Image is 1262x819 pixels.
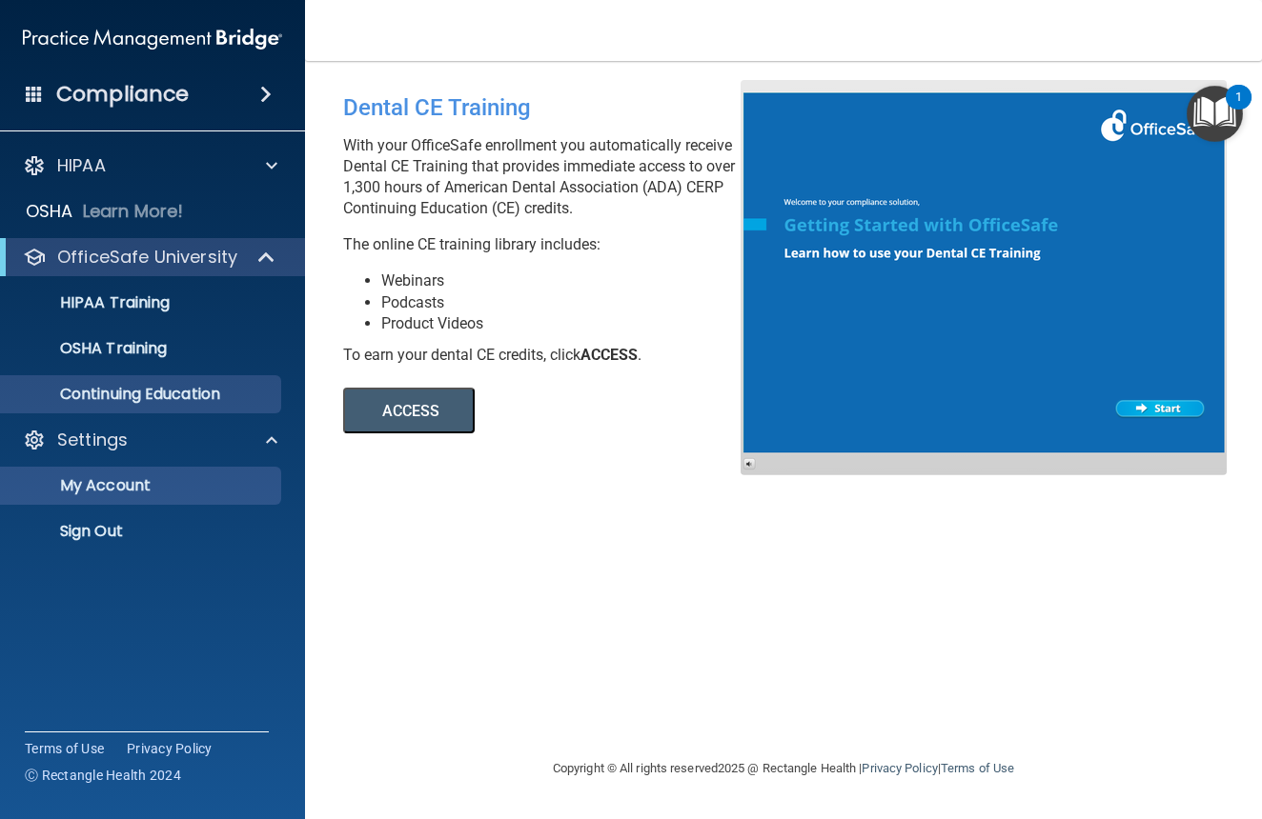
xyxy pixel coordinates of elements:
p: The online CE training library includes: [343,234,755,255]
a: Terms of Use [25,739,104,758]
p: Learn More! [83,200,184,223]
p: Sign Out [12,522,273,541]
p: OfficeSafe University [57,246,237,269]
div: Dental CE Training [343,80,755,135]
p: OSHA Training [12,339,167,358]
span: Ⓒ Rectangle Health 2024 [25,766,181,785]
b: ACCESS [580,346,638,364]
p: HIPAA Training [12,293,170,312]
p: My Account [12,476,273,495]
a: OfficeSafe University [23,246,276,269]
a: Privacy Policy [862,761,937,775]
p: OSHA [26,200,73,223]
a: HIPAA [23,154,277,177]
div: To earn your dental CE credits, click . [343,345,755,366]
button: Open Resource Center, 1 new notification [1187,86,1243,142]
div: Copyright © All rights reserved 2025 @ Rectangle Health | | [436,738,1131,799]
li: Webinars [381,270,755,291]
p: HIPAA [57,154,106,177]
p: Continuing Education [12,385,273,404]
li: Product Videos [381,313,755,334]
div: 1 [1235,97,1242,122]
p: Settings [57,429,128,451]
img: PMB logo [23,20,282,58]
li: Podcasts [381,292,755,313]
button: ACCESS [343,388,475,433]
a: Settings [23,429,277,451]
a: ACCESS [343,405,865,419]
p: With your OfficeSafe enrollment you automatically receive Dental CE Training that provides immedi... [343,135,755,219]
h4: Compliance [56,81,189,108]
a: Terms of Use [941,761,1014,775]
a: Privacy Policy [127,739,213,758]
